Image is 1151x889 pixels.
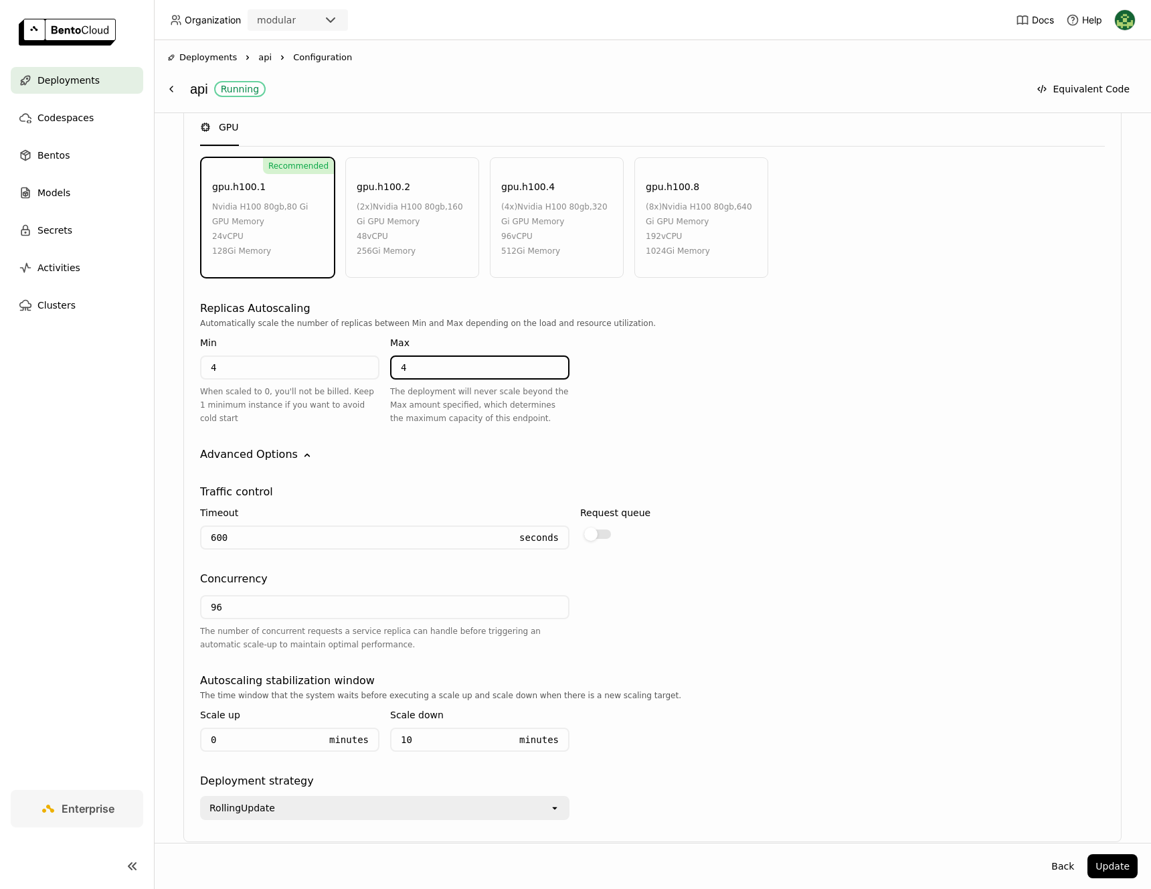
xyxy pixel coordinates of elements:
div: Advanced Options [200,447,1105,463]
div: 96 vCPU [501,229,616,244]
span: Deployments [37,72,100,88]
span: Activities [37,260,80,276]
img: Kevin Bi [1115,10,1135,30]
div: Running [221,84,259,94]
div: Deployment strategy [200,773,314,789]
div: (4x) , 320 Gi GPU Memory [501,199,616,229]
span: Codespaces [37,110,94,126]
div: Recommendedgpu.h100.1nvidia h100 80gb,80 Gi GPU Memory24vCPU128Gi Memory [201,157,335,278]
span: Deployments [179,51,237,64]
div: Seconds [510,527,559,548]
button: Update [1087,854,1138,878]
input: Not set [201,596,568,618]
span: Docs [1032,14,1054,26]
div: Help [1066,13,1102,27]
div: , 80 Gi GPU Memory [212,199,327,229]
svg: open [549,803,560,813]
svg: Down [300,449,314,462]
div: Scale up [200,708,240,722]
div: api [190,76,1022,102]
div: gpu.h100.2(2x)nvidia h100 80gb,160 Gi GPU Memory48vCPU256Gi Memory [345,157,479,278]
div: 128Gi Memory [212,244,327,258]
div: gpu.h100.1 [212,179,266,194]
span: nvidia h100 80gb [662,202,734,212]
a: Activities [11,254,143,281]
span: nvidia h100 80gb [212,202,284,212]
span: Enterprise [62,802,114,815]
div: Minutes [510,729,559,750]
span: Organization [185,14,241,26]
div: Deployments [167,51,237,64]
span: Clusters [37,297,76,313]
div: Request queue [580,505,650,520]
span: Help [1082,14,1102,26]
div: Max [390,335,410,350]
a: Secrets [11,217,143,244]
span: GPU [219,120,239,134]
div: Automatically scale the number of replicas between Min and Max depending on the load and resource... [200,317,1105,330]
div: 48 vCPU [357,229,472,244]
a: Bentos [11,142,143,169]
div: modular [257,13,296,27]
div: The deployment will never scale beyond the Max amount specified, which determines the maximum cap... [390,385,569,425]
img: logo [19,19,116,46]
span: api [258,51,272,64]
button: Equivalent Code [1029,77,1138,101]
a: Enterprise [11,790,143,827]
span: Models [37,185,70,201]
a: Deployments [11,67,143,94]
span: Bentos [37,147,70,163]
svg: Right [277,52,288,63]
div: (8x) , 640 Gi GPU Memory [646,199,761,229]
span: Configuration [293,51,352,64]
a: Codespaces [11,104,143,131]
div: Autoscaling stabilization window [200,673,375,689]
input: Selected modular. [297,14,298,27]
div: RollingUpdate [209,801,275,815]
span: nvidia h100 80gb [373,202,445,212]
div: Recommended [263,158,334,174]
div: Traffic control [200,484,273,500]
div: Min [200,335,217,350]
div: gpu.h100.4(4x)nvidia h100 80gb,320 Gi GPU Memory96vCPU512Gi Memory [490,157,624,278]
div: Scale down [390,708,444,722]
div: gpu.h100.2 [357,179,410,194]
div: gpu.h100.8 [646,179,699,194]
div: Minutes [320,729,369,750]
svg: Right [242,52,253,63]
div: The number of concurrent requests a service replica can handle before triggering an automatic sca... [200,625,569,651]
div: The time window that the system waits before executing a scale up and scale down when there is a ... [200,689,1105,702]
div: Advanced Options [200,447,298,463]
div: 192 vCPU [646,229,761,244]
div: When scaled to 0, you'll not be billed. Keep 1 minimum instance if you want to avoid cold start [200,385,379,425]
div: Replicas Autoscaling [200,301,311,317]
span: nvidia h100 80gb [517,202,590,212]
a: Docs [1016,13,1054,27]
div: 256Gi Memory [357,244,472,258]
div: gpu.h100.8(8x)nvidia h100 80gb,640 Gi GPU Memory192vCPU1024Gi Memory [634,157,768,278]
nav: Breadcrumbs navigation [167,51,1138,64]
span: Secrets [37,222,72,238]
div: 512Gi Memory [501,244,616,258]
div: Concurrency [200,571,268,587]
button: Back [1043,854,1082,878]
div: 1024Gi Memory [646,244,761,258]
a: Clusters [11,292,143,319]
div: (2x) , 160 Gi GPU Memory [357,199,472,229]
div: 24 vCPU [212,229,327,244]
div: Timeout [200,505,238,520]
div: gpu.h100.4 [501,179,555,194]
a: Models [11,179,143,206]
